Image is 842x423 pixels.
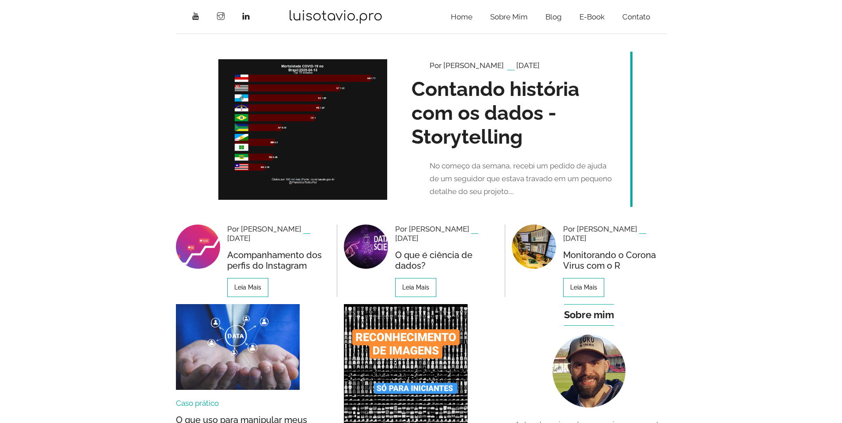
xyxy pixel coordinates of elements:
[481,4,537,30] a: Sobre mim
[395,234,419,243] span: [DATE]
[537,4,571,30] a: Blog
[227,225,301,233] span: Por [PERSON_NAME]
[564,304,614,325] h4: Sobre mim
[395,278,436,297] a: Leia mais
[395,225,469,233] span: Por [PERSON_NAME]
[176,399,219,408] a: Caso prático
[563,225,637,233] span: Por [PERSON_NAME]
[430,160,615,198] p: No começo da semana, recebi um pedido de ajuda de um seguidor que estava travado em um pequeno de...
[442,4,481,30] a: Home
[613,4,659,30] a: Contato
[563,250,667,271] a: Monitorando o Corona Virus com o R
[430,61,504,70] span: Por [PERSON_NAME]
[227,250,330,271] a: Acompanhamento dos perfis do Instagram
[563,234,587,243] span: [DATE]
[395,250,498,271] a: O que é ciência de dados?
[288,9,383,25] img: Luis Otavio | Ciência de dados
[227,278,268,297] a: Leia mais
[630,52,632,207] button: 1 of 1
[176,304,300,389] img: O que uso para manipular meus dados no R
[516,61,540,70] span: [DATE]
[218,59,388,200] img: Contando história com os dados - Storytelling
[411,77,615,149] a: Contando história com os dados - Storytelling
[227,234,251,243] span: [DATE]
[571,4,613,30] a: E-book
[563,278,604,297] a: Leia mais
